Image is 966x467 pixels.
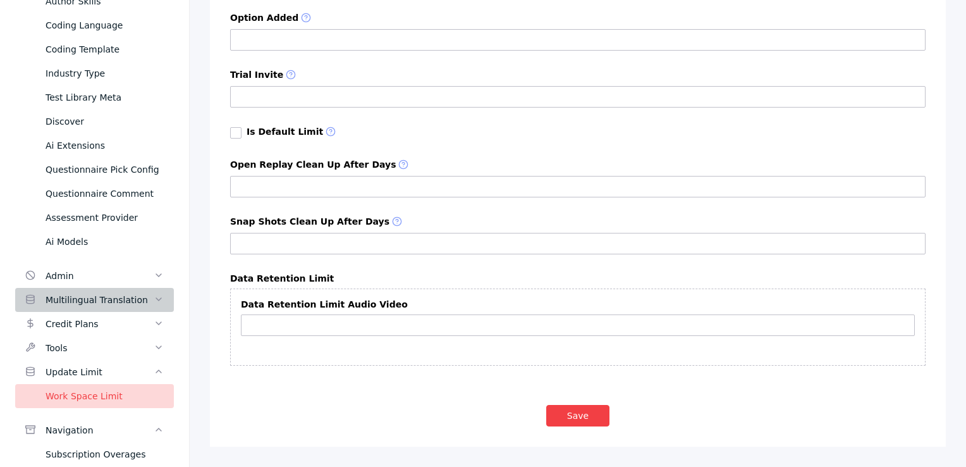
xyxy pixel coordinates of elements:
div: Work Space Limit [46,389,164,404]
label: Option Added [230,13,926,24]
div: Ai Models [46,234,164,249]
div: Discover [46,114,164,129]
label: Data Retention Limit Audio Video [241,299,915,309]
div: Navigation [46,423,154,438]
label: Open Replay Clean Up After Days [230,159,926,171]
div: Test Library Meta [46,90,164,105]
div: Questionnaire Comment [46,186,164,201]
label: Snap Shots Clean Up After Days [230,216,926,228]
button: Save [546,405,609,427]
div: Tools [46,340,154,356]
div: Multilingual Translation [46,292,154,308]
a: Questionnaire Pick Config [15,158,174,182]
div: Admin [46,268,154,283]
div: Update Limit [46,364,154,380]
div: Industry Type [46,66,164,81]
a: Coding Language [15,13,174,37]
label: Is Default Limit [247,127,338,138]
div: Subscription Overages [46,447,164,462]
a: Ai Extensions [15,134,174,158]
div: Ai Extensions [46,138,164,153]
a: Ai Models [15,230,174,254]
a: Questionnaire Comment [15,182,174,206]
a: Discover [15,109,174,134]
div: Assessment Provider [46,210,164,225]
a: Coding Template [15,37,174,61]
label: Trial Invite [230,70,926,81]
label: Data Retention Limit [230,273,926,283]
div: Questionnaire Pick Config [46,162,164,177]
div: Coding Language [46,18,164,33]
div: Coding Template [46,42,164,57]
a: Test Library Meta [15,85,174,109]
a: Subscription Overages [15,442,174,466]
a: Industry Type [15,61,174,85]
a: Assessment Provider [15,206,174,230]
a: Work Space Limit [15,384,174,408]
div: Credit Plans [46,316,154,332]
